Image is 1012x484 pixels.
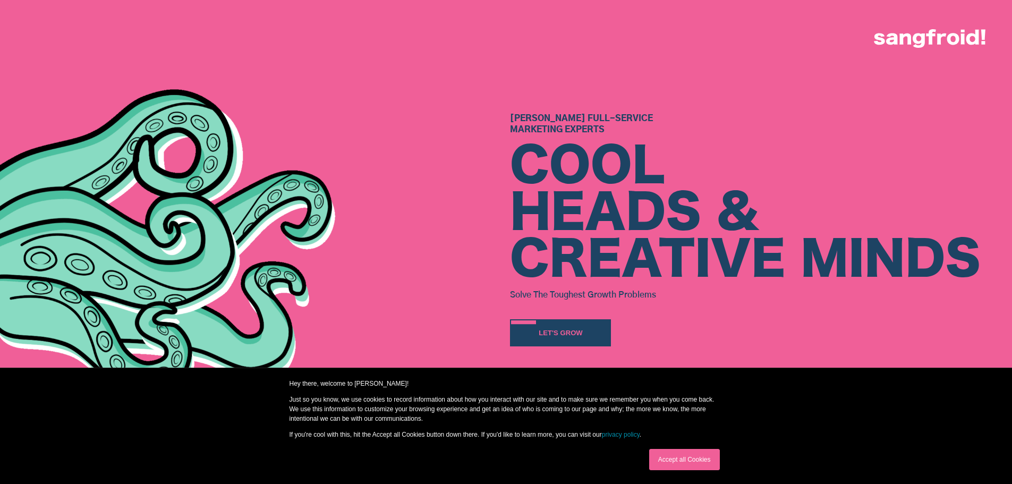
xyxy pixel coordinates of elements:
a: Accept all Cookies [649,449,720,470]
p: Hey there, welcome to [PERSON_NAME]! [290,379,723,388]
a: Let's Grow [510,319,611,346]
div: Let's Grow [539,328,583,338]
p: If you're cool with this, hit the Accept all Cookies button down there. If you'd like to learn mo... [290,430,723,439]
a: privacy policy [413,201,444,207]
h3: Solve The Toughest Growth Problems [510,286,981,302]
h1: [PERSON_NAME] Full-Service Marketing Experts [510,113,981,135]
div: COOL HEADS & CREATIVE MINDS [510,144,981,284]
img: logo [874,29,985,48]
p: Just so you know, we use cookies to record information about how you interact with our site and t... [290,395,723,423]
a: privacy policy [602,431,640,438]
